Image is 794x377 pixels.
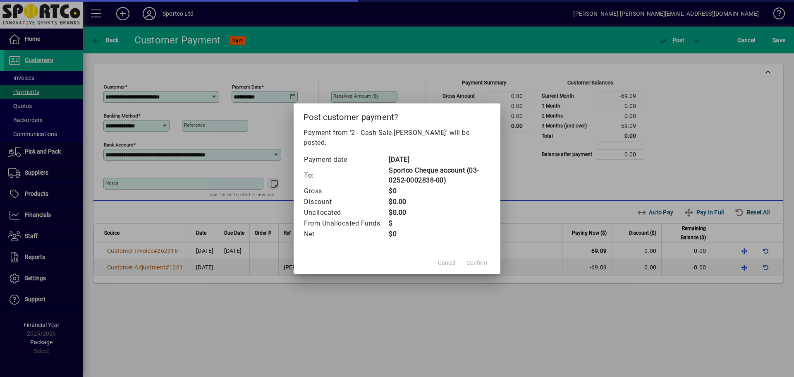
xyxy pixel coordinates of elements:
h2: Post customer payment? [294,103,500,127]
td: Payment date [304,154,388,165]
td: $ [388,218,490,229]
td: From Unallocated Funds [304,218,388,229]
td: [DATE] [388,154,490,165]
td: $0.00 [388,207,490,218]
td: Unallocated [304,207,388,218]
td: To: [304,165,388,186]
td: Net [304,229,388,240]
td: $0 [388,229,490,240]
p: Payment from '2 - Cash Sale.[PERSON_NAME]' will be posted. [304,128,490,148]
td: Discount [304,197,388,207]
td: $0.00 [388,197,490,207]
td: $0 [388,186,490,197]
td: Sportco Cheque account (03-0252-0002838-00) [388,165,490,186]
td: Gross [304,186,388,197]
